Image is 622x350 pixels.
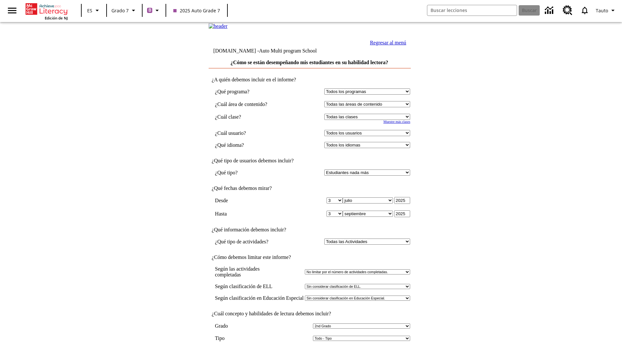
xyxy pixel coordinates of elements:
span: ES [87,7,92,14]
td: ¿Qué tipo? [215,169,288,176]
a: Regresar al menú [370,40,406,45]
a: ¿Cómo se están desempeñando mis estudiantes en su habilidad lectora? [231,60,388,65]
td: [DOMAIN_NAME] - [213,48,332,54]
td: Hasta [215,210,288,217]
span: Edición de NJ [45,16,68,20]
td: Desde [215,197,288,204]
td: Según las actividades completadas [215,266,304,278]
a: Centro de recursos, Se abrirá en una pestaña nueva. [559,2,576,19]
td: Según clasificación en Educación Especial [215,295,304,301]
td: ¿Qué idioma? [215,142,288,148]
nobr: ¿Cuál área de contenido? [215,101,267,107]
td: ¿Cuál concepto y habilidades de lectura debemos incluir? [209,311,410,317]
img: header [209,23,228,29]
span: 2025 Auto Grade 7 [173,7,220,14]
button: Abrir el menú lateral [3,1,22,20]
td: ¿Qué programa? [215,88,288,95]
td: ¿Cómo debemos limitar este informe? [209,254,410,260]
nobr: Auto Multi program School [259,48,317,53]
a: Notificaciones [576,2,593,19]
span: B [148,6,151,14]
a: Centro de información [541,2,559,19]
td: ¿Cuál usuario? [215,130,288,136]
button: Grado: Grado 7, Elige un grado [109,5,140,16]
td: ¿Cuál clase? [215,114,288,120]
td: ¿Qué información debemos incluir? [209,227,410,233]
span: Tauto [596,7,608,14]
div: Portada [26,2,68,20]
td: Grado [215,323,238,329]
td: ¿A quién debemos incluir en el informe? [209,77,410,83]
td: Tipo [215,335,233,341]
td: ¿Qué tipo de usuarios debemos incluir? [209,158,410,164]
a: Muestre más clases [383,120,410,123]
input: Buscar campo [427,5,517,16]
button: Lenguaje: ES, Selecciona un idioma [84,5,104,16]
button: Boost El color de la clase es morado/púrpura. Cambiar el color de la clase. [144,5,164,16]
td: ¿Qué fechas debemos mirar? [209,185,410,191]
td: ¿Qué tipo de actividades? [215,239,288,245]
button: Perfil/Configuración [593,5,619,16]
span: Grado 7 [111,7,129,14]
td: Según clasificación de ELL [215,284,304,289]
